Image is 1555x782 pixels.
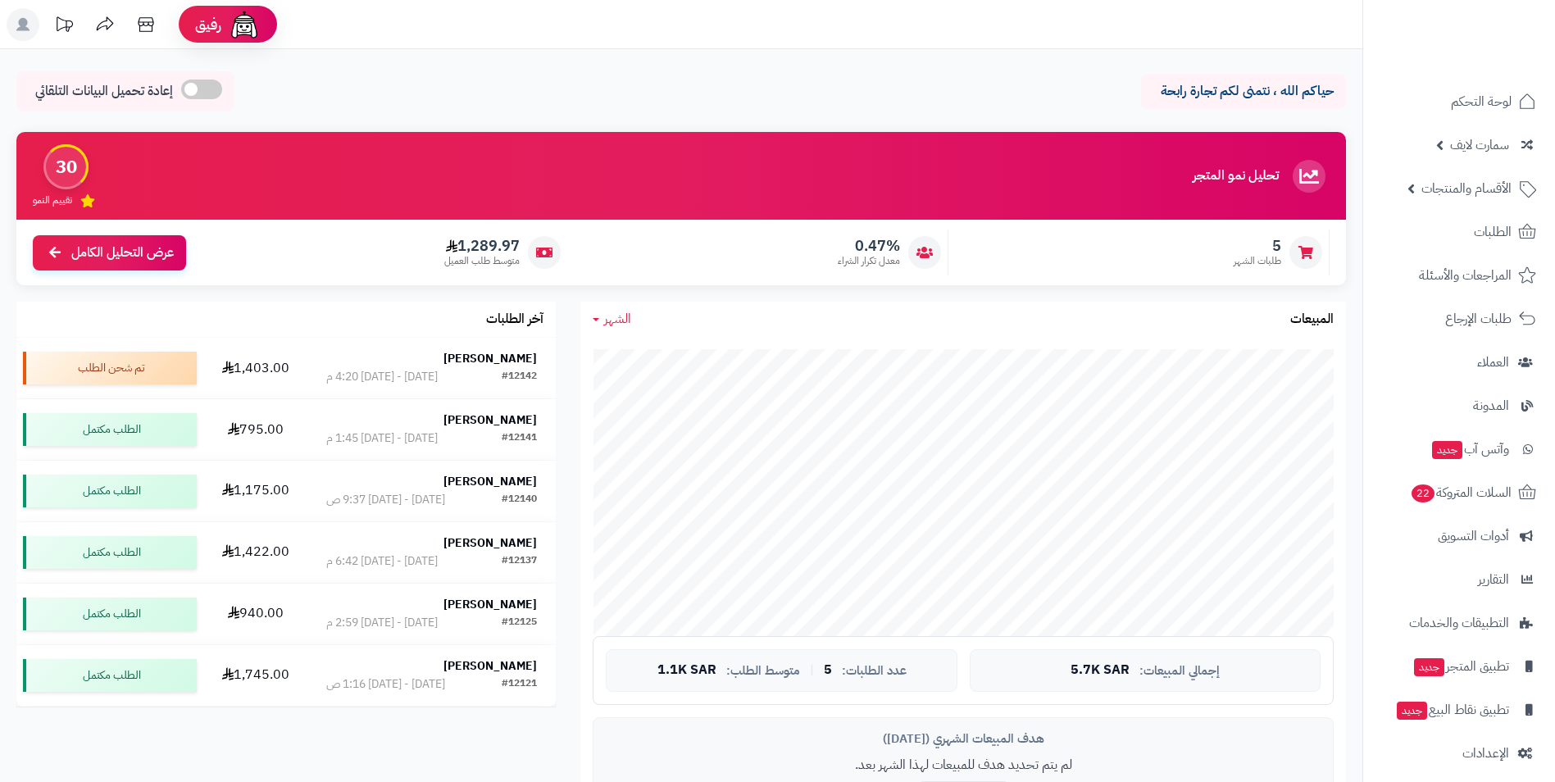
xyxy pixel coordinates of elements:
div: [DATE] - [DATE] 4:20 م [326,369,438,385]
td: 940.00 [203,584,307,644]
h3: آخر الطلبات [486,312,543,327]
span: أدوات التسويق [1438,525,1509,548]
span: 22 [1412,484,1435,502]
div: الطلب مكتمل [23,659,197,692]
div: [DATE] - [DATE] 1:45 م [326,430,438,447]
span: العملاء [1477,351,1509,374]
strong: [PERSON_NAME] [443,596,537,613]
span: سمارت لايف [1450,134,1509,157]
span: طلبات الشهر [1234,254,1281,268]
div: الطلب مكتمل [23,413,197,446]
span: عدد الطلبات: [842,664,907,678]
div: الطلب مكتمل [23,475,197,507]
strong: [PERSON_NAME] [443,350,537,367]
a: التطبيقات والخدمات [1373,603,1545,643]
span: متوسط طلب العميل [444,254,520,268]
span: الأقسام والمنتجات [1421,177,1512,200]
a: المدونة [1373,386,1545,425]
strong: [PERSON_NAME] [443,657,537,675]
p: حياكم الله ، نتمنى لكم تجارة رابحة [1153,82,1334,101]
span: تطبيق نقاط البيع [1395,698,1509,721]
span: الطلبات [1474,221,1512,243]
span: 1,289.97 [444,237,520,255]
a: تطبيق المتجرجديد [1373,647,1545,686]
span: إعادة تحميل البيانات التلقائي [35,82,173,101]
span: 1.1K SAR [657,663,716,678]
a: تطبيق نقاط البيعجديد [1373,690,1545,730]
div: #12141 [502,430,537,447]
div: #12137 [502,553,537,570]
a: العملاء [1373,343,1545,382]
h3: المبيعات [1290,312,1334,327]
span: جديد [1397,702,1427,720]
strong: [PERSON_NAME] [443,473,537,490]
div: #12121 [502,676,537,693]
span: الإعدادات [1462,742,1509,765]
div: هدف المبيعات الشهري ([DATE]) [606,730,1321,748]
span: تطبيق المتجر [1412,655,1509,678]
td: 1,745.00 [203,645,307,706]
span: معدل تكرار الشراء [838,254,900,268]
div: [DATE] - [DATE] 9:37 ص [326,492,445,508]
a: الطلبات [1373,212,1545,252]
span: تقييم النمو [33,193,72,207]
span: | [810,664,814,676]
div: #12140 [502,492,537,508]
span: عرض التحليل الكامل [71,243,174,262]
div: [DATE] - [DATE] 1:16 ص [326,676,445,693]
span: 5 [1234,237,1281,255]
a: طلبات الإرجاع [1373,299,1545,339]
span: التقارير [1478,568,1509,591]
a: الإعدادات [1373,734,1545,773]
p: لم يتم تحديد هدف للمبيعات لهذا الشهر بعد. [606,756,1321,775]
a: لوحة التحكم [1373,82,1545,121]
span: جديد [1414,658,1444,676]
span: الشهر [604,309,631,329]
div: [DATE] - [DATE] 2:59 م [326,615,438,631]
span: المدونة [1473,394,1509,417]
strong: [PERSON_NAME] [443,411,537,429]
td: 1,403.00 [203,338,307,398]
h3: تحليل نمو المتجر [1193,169,1279,184]
div: تم شحن الطلب [23,352,197,384]
span: رفيق [195,15,221,34]
img: ai-face.png [228,8,261,41]
div: الطلب مكتمل [23,598,197,630]
span: المراجعات والأسئلة [1419,264,1512,287]
span: طلبات الإرجاع [1445,307,1512,330]
div: #12142 [502,369,537,385]
span: جديد [1432,441,1462,459]
a: الشهر [593,310,631,329]
a: السلات المتروكة22 [1373,473,1545,512]
div: #12125 [502,615,537,631]
a: عرض التحليل الكامل [33,235,186,271]
span: التطبيقات والخدمات [1409,612,1509,634]
a: التقارير [1373,560,1545,599]
td: 1,422.00 [203,522,307,583]
div: [DATE] - [DATE] 6:42 م [326,553,438,570]
a: وآتس آبجديد [1373,430,1545,469]
a: أدوات التسويق [1373,516,1545,556]
span: 5.7K SAR [1071,663,1130,678]
span: 0.47% [838,237,900,255]
span: لوحة التحكم [1451,90,1512,113]
strong: [PERSON_NAME] [443,534,537,552]
span: السلات المتروكة [1410,481,1512,504]
span: إجمالي المبيعات: [1139,664,1220,678]
span: متوسط الطلب: [726,664,800,678]
a: المراجعات والأسئلة [1373,256,1545,295]
span: 5 [824,663,832,678]
a: تحديثات المنصة [43,8,84,45]
td: 795.00 [203,399,307,460]
div: الطلب مكتمل [23,536,197,569]
span: وآتس آب [1430,438,1509,461]
td: 1,175.00 [203,461,307,521]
